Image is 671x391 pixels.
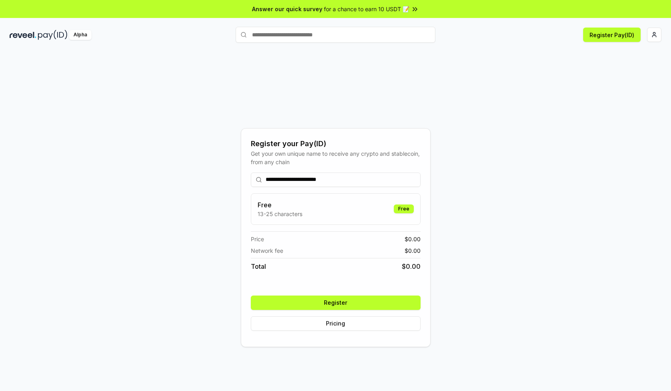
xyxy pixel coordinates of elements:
button: Register Pay(ID) [583,28,641,42]
p: 13-25 characters [258,210,302,218]
span: Network fee [251,246,283,255]
span: $ 0.00 [405,235,421,243]
div: Get your own unique name to receive any crypto and stablecoin, from any chain [251,149,421,166]
span: Answer our quick survey [252,5,322,13]
span: $ 0.00 [402,262,421,271]
img: pay_id [38,30,67,40]
div: Free [394,204,414,213]
span: for a chance to earn 10 USDT 📝 [324,5,409,13]
div: Register your Pay(ID) [251,138,421,149]
span: Price [251,235,264,243]
span: Total [251,262,266,271]
h3: Free [258,200,302,210]
img: reveel_dark [10,30,36,40]
div: Alpha [69,30,91,40]
span: $ 0.00 [405,246,421,255]
button: Pricing [251,316,421,331]
button: Register [251,296,421,310]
